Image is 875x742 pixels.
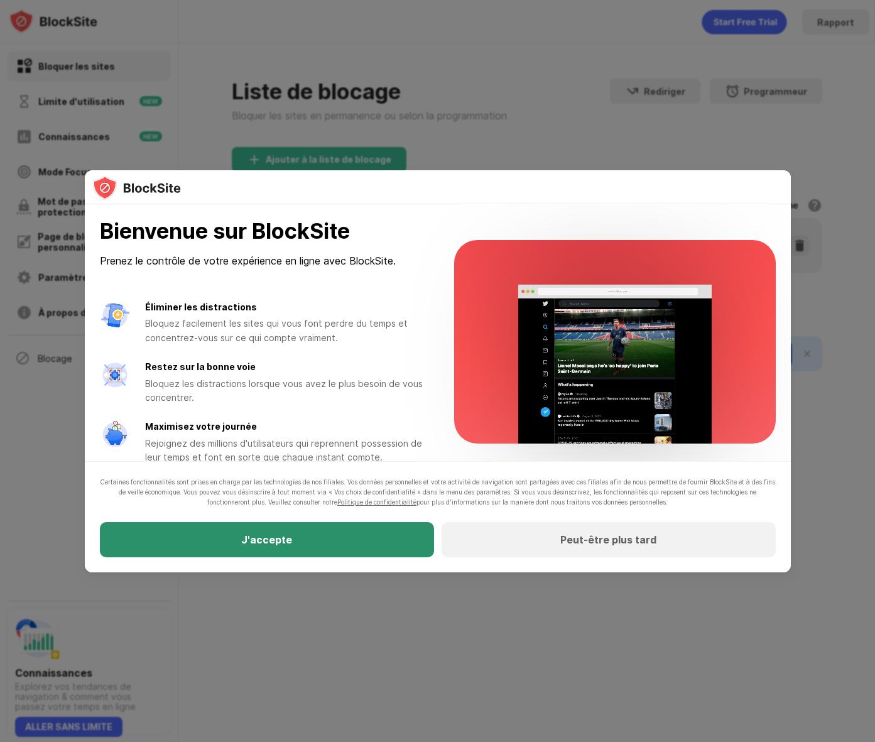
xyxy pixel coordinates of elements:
[416,498,668,506] font: pour plus d'informations sur la manière dont nous traitons vos données personnelles.
[100,420,130,450] img: value-safe-time.svg
[100,218,350,244] font: Bienvenue sur BlockSite
[241,533,292,546] font: J'accepte
[145,421,257,432] font: Maximisez votre journée
[337,498,416,506] a: Politique de confidentialité
[145,361,256,372] font: Restez sur la bonne voie
[100,300,130,330] img: value-avoid-distractions.svg
[100,254,396,267] font: Prenez le contrôle de votre expérience en ligne avec BlockSite.
[560,533,656,546] font: Peut-être plus tard
[100,478,775,506] font: Certaines fonctionnalités sont prises en charge par les technologies de nos filiales. Vos données...
[145,302,257,312] font: Éliminer les distractions
[145,318,408,342] font: Bloquez facilement les sites qui vous font perdre du temps et concentrez-vous sur ce qui compte v...
[145,378,423,403] font: Bloquez les distractions lorsque vous avez le plus besoin de vous concentrer.
[92,175,181,200] img: logo-blocksite.svg
[100,360,130,390] img: value-focus.svg
[145,438,422,462] font: Rejoignez des millions d'utilisateurs qui reprennent possession de leur temps et font en sorte qu...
